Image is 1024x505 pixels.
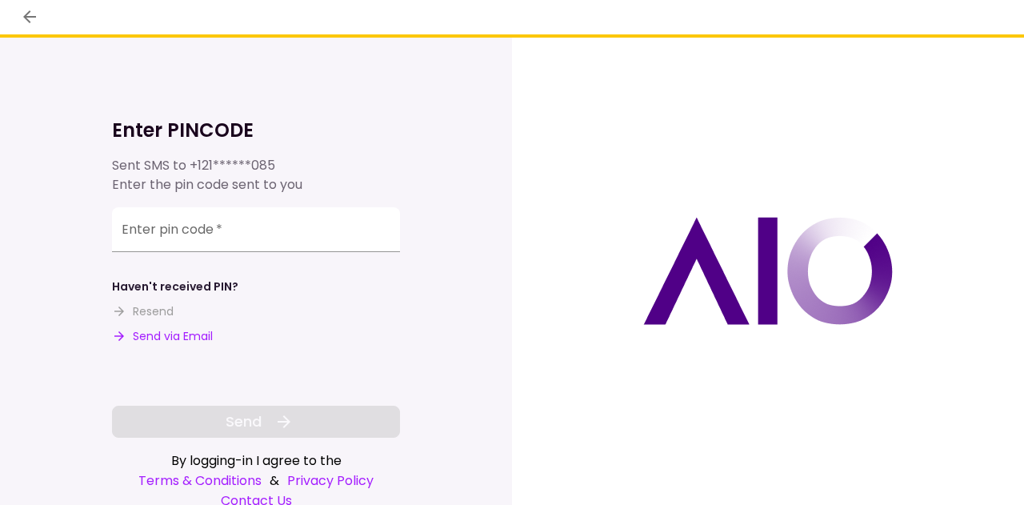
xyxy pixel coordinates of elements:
div: Sent SMS to Enter the pin code sent to you [112,156,400,194]
button: Resend [112,303,174,320]
a: Privacy Policy [287,471,374,491]
div: & [112,471,400,491]
button: Send [112,406,400,438]
span: Send [226,411,262,432]
button: back [16,3,43,30]
img: AIO logo [643,217,893,325]
div: Haven't received PIN? [112,279,238,295]
button: Send via Email [112,328,213,345]
div: By logging-in I agree to the [112,451,400,471]
h1: Enter PINCODE [112,118,400,143]
a: Terms & Conditions [138,471,262,491]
